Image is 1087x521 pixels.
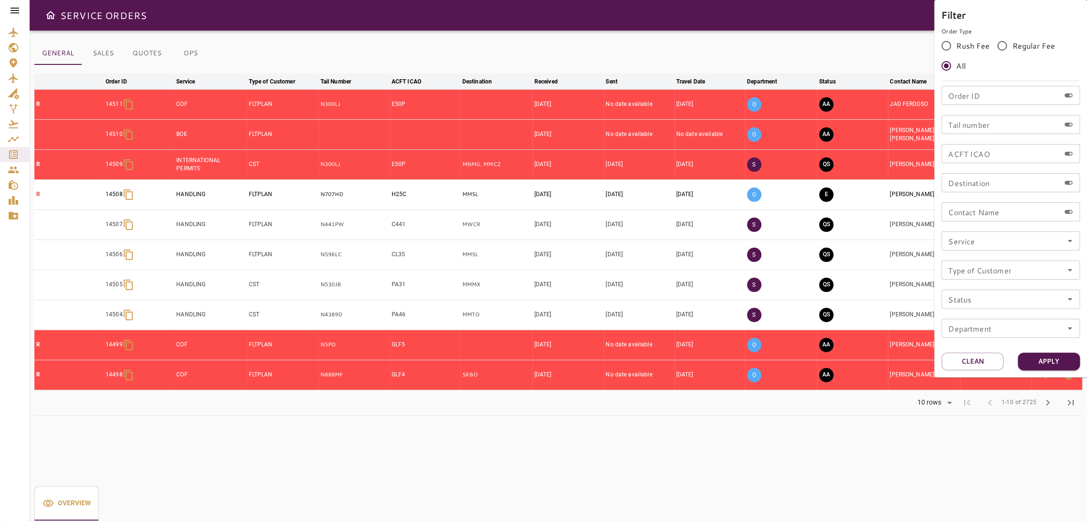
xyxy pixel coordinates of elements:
button: Open [1063,263,1076,277]
button: Open [1063,292,1076,306]
button: Apply [1018,353,1080,370]
h6: Filter [941,7,1080,22]
button: Open [1063,322,1076,335]
div: rushFeeOrder [941,36,1080,76]
p: Order Type [941,27,1080,36]
button: Clean [941,353,1003,370]
span: Rush Fee [956,40,990,52]
span: All [956,60,965,72]
span: Regular Fee [1012,40,1055,52]
button: Open [1063,234,1076,248]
